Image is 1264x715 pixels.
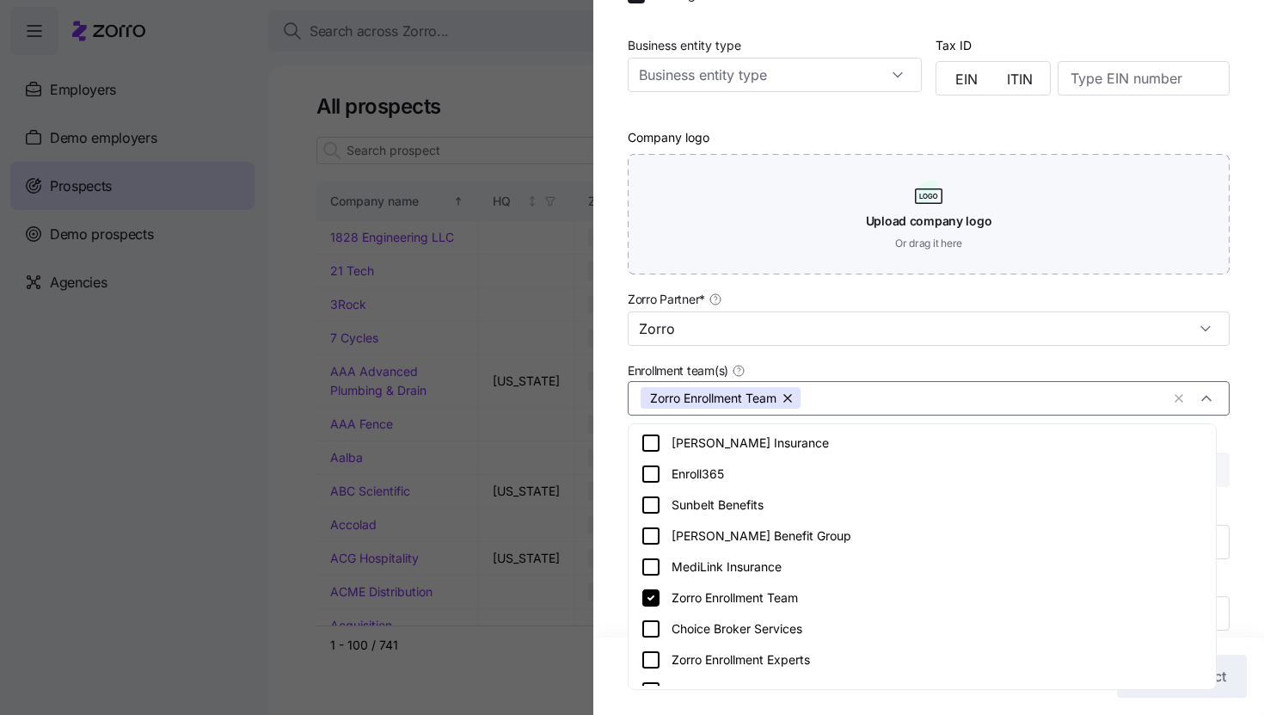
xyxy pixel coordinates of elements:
[641,681,1204,701] div: AJG Enrollment Team
[1058,61,1230,96] input: Type EIN number
[628,36,741,55] label: Business entity type
[936,36,972,55] label: Tax ID
[628,58,922,92] input: Business entity type
[641,557,1204,577] div: MediLink Insurance
[641,650,1204,670] div: Zorro Enrollment Experts
[628,128,709,147] label: Company logo
[641,619,1204,639] div: Choice Broker Services
[641,526,1204,546] div: [PERSON_NAME] Benefit Group
[650,387,776,409] span: Zorro Enrollment Team
[641,464,1204,484] div: Enroll365
[628,362,728,379] span: Enrollment team(s)
[641,433,1204,453] div: [PERSON_NAME] Insurance
[628,311,1230,346] input: Select a partner
[955,72,978,86] span: EIN
[641,495,1204,515] div: Sunbelt Benefits
[641,588,1204,608] div: Zorro Enrollment Team
[628,291,705,308] span: Zorro Partner *
[1007,72,1033,86] span: ITIN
